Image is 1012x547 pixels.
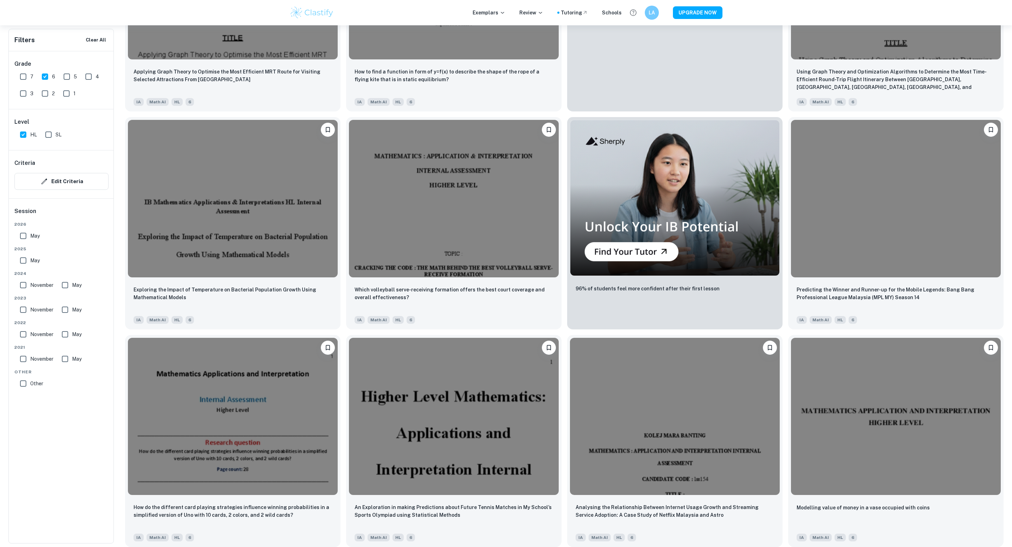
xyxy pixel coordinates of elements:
span: IA [797,316,807,324]
a: BookmarkPredicting the Winner and Runner-up for the Mobile Legends: Bang Bang Professional League... [788,117,1004,329]
span: Other [14,369,109,375]
p: Predicting the Winner and Runner-up for the Mobile Legends: Bang Bang Professional League Malaysi... [797,286,995,301]
span: 2025 [14,246,109,252]
span: 6 [407,534,415,541]
span: 6 [849,98,857,106]
h6: Grade [14,60,109,68]
img: Math AI IA example thumbnail: Modelling value of money in a vase occup [791,338,1001,495]
p: 96% of students feel more confident after their first lesson [576,285,720,292]
span: IA [797,98,807,106]
span: 6 [849,316,857,324]
p: Analysing the Relationship Between Internet Usage Growth and Streaming Service Adoption: A Case S... [576,503,774,519]
span: May [72,281,82,289]
button: Bookmark [984,341,998,355]
span: 6 [849,534,857,541]
button: Bookmark [321,341,335,355]
span: Math AI [147,98,169,106]
a: Clastify logo [290,6,334,20]
span: 4 [96,73,99,81]
button: LA [645,6,659,20]
span: HL [171,534,183,541]
span: Other [30,380,43,387]
span: May [72,330,82,338]
h6: Session [14,207,109,221]
span: IA [134,534,144,541]
span: 6 [186,98,194,106]
span: May [72,355,82,363]
span: Math AI [368,316,390,324]
button: Edit Criteria [14,173,109,190]
a: BookmarkWhich volleyball serve-receiving formation offers the best court coverage and overall eff... [346,117,562,329]
span: November [30,281,53,289]
span: 2022 [14,320,109,326]
span: 6 [407,98,415,106]
img: Math AI IA example thumbnail: Which volleyball serve-receiving formati [349,120,559,277]
p: How do the different card playing strategies influence winning probabilities in a simplified vers... [134,503,332,519]
span: Math AI [368,534,390,541]
button: Bookmark [984,123,998,137]
span: May [30,257,40,264]
button: Help and Feedback [627,7,639,19]
span: SL [56,131,61,139]
a: Thumbnail96% of students feel more confident after their first lesson [567,117,783,329]
p: Exploring the Impact of Temperature on Bacterial Population Growth Using Mathematical Models [134,286,332,301]
p: Exemplars [473,9,505,17]
button: Bookmark [542,341,556,355]
span: Math AI [147,316,169,324]
span: 6 [186,316,194,324]
img: Math AI IA example thumbnail: Analysing the Relationship Between Inter [570,338,780,495]
img: Math AI IA example thumbnail: Predicting the Winner and Runner-up for [791,120,1001,277]
p: How to find a function in form of y=f(x) to describe the shape of the rope of a flying kite that ... [355,68,553,83]
span: HL [171,98,183,106]
p: Modelling value of money in a vase occupied with coins [797,504,930,511]
h6: LA [648,9,656,17]
button: Bookmark [542,123,556,137]
span: 2023 [14,295,109,301]
a: Schools [602,9,622,17]
img: Math AI IA example thumbnail: An Exploration in making Predictions abo [349,338,559,495]
button: Bookmark [763,341,777,355]
span: Math AI [810,316,832,324]
span: HL [393,534,404,541]
span: IA [134,98,144,106]
img: Math AI IA example thumbnail: Exploring the Impact of Temperature on B [128,120,338,277]
p: An Exploration in making Predictions about Future Tennis Matches in My School’s Sports Olympiad u... [355,503,553,519]
span: Math AI [810,98,832,106]
span: HL [30,131,37,139]
button: UPGRADE NOW [673,6,722,19]
span: 1 [73,90,76,97]
img: Thumbnail [570,120,780,276]
span: Math AI [589,534,611,541]
span: 2024 [14,270,109,277]
span: IA [797,534,807,541]
span: 3 [30,90,33,97]
span: November [30,330,53,338]
a: Tutoring [561,9,588,17]
span: HL [835,316,846,324]
span: May [72,306,82,314]
span: 6 [628,534,636,541]
span: November [30,306,53,314]
h6: Filters [14,35,35,45]
p: Using Graph Theory and Optimization Algorithms to Determine the Most Time-Efficient Round-Trip Fl... [797,68,995,92]
span: IA [355,534,365,541]
p: Applying Graph Theory to Optimise the Most Efficient MRT Route for Visiting Selected Attractions ... [134,68,332,83]
span: HL [614,534,625,541]
span: IA [134,316,144,324]
span: IA [576,534,586,541]
p: Review [519,9,543,17]
span: Math AI [368,98,390,106]
span: IA [355,98,365,106]
span: 2021 [14,344,109,350]
span: 2 [52,90,55,97]
span: 2026 [14,221,109,227]
h6: Level [14,118,109,126]
span: Math AI [147,534,169,541]
button: Clear All [84,35,108,45]
span: 6 [186,534,194,541]
span: Math AI [810,534,832,541]
h6: Criteria [14,159,35,167]
span: HL [835,98,846,106]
